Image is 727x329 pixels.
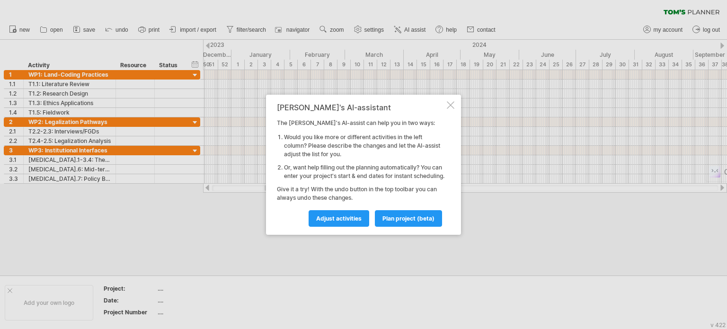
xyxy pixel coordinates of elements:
[316,215,362,222] span: Adjust activities
[277,103,445,226] div: The [PERSON_NAME]'s AI-assist can help you in two ways: Give it a try! With the undo button in th...
[309,210,369,227] a: Adjust activities
[284,163,445,180] li: Or, want help filling out the planning automatically? You can enter your project's start & end da...
[375,210,442,227] a: plan project (beta)
[284,133,445,159] li: Would you like more or different activities in the left column? Please describe the changes and l...
[382,215,434,222] span: plan project (beta)
[277,103,445,112] div: [PERSON_NAME]'s AI-assistant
